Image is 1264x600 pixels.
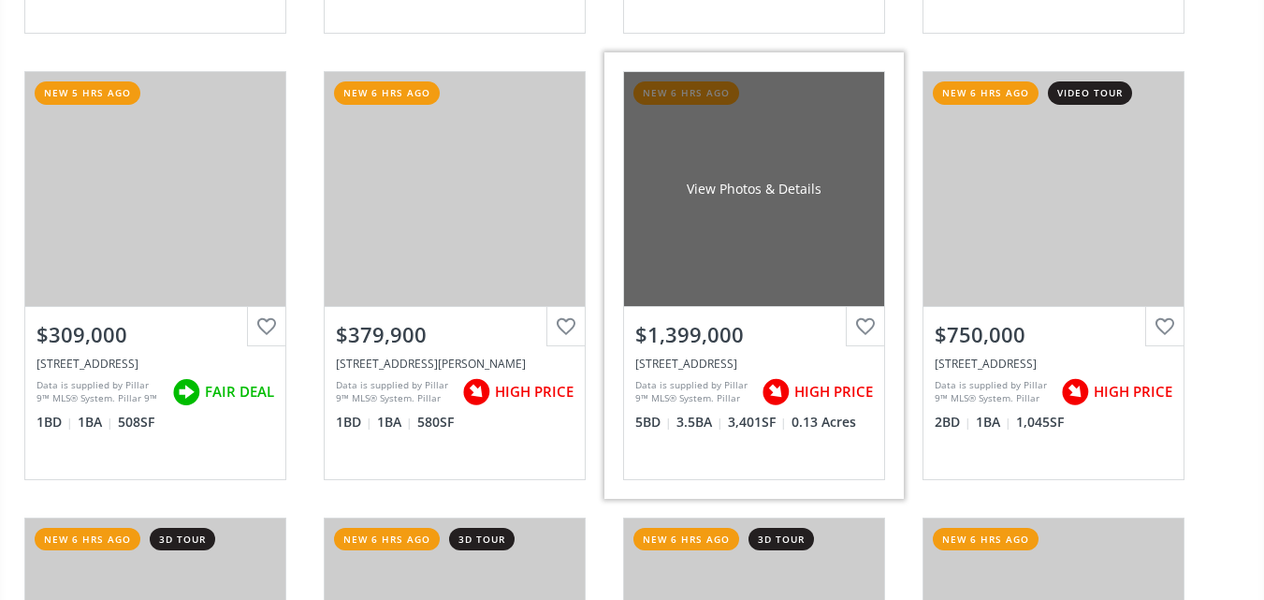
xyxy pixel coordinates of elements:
a: new 6 hrs agovideo tour$750,000[STREET_ADDRESS]Data is supplied by Pillar 9™ MLS® System. Pillar ... [904,52,1203,498]
div: View Photos & Details [687,180,821,198]
span: 1 BD [336,413,372,432]
a: new 5 hrs ago$309,000[STREET_ADDRESS]Data is supplied by Pillar 9™ MLS® System. Pillar 9™ is the ... [6,52,305,498]
a: new 6 hrs ago$379,900[STREET_ADDRESS][PERSON_NAME]Data is supplied by Pillar 9™ MLS® System. Pill... [305,52,604,498]
div: 4270 Norford Avenue NW #1206, Calgary, AB T3B 6P8 [336,356,574,372]
span: 1 BD [36,413,73,432]
span: HIGH PRICE [1094,382,1172,402]
div: Data is supplied by Pillar 9™ MLS® System. Pillar 9™ is the owner of the copyright in its MLS® Sy... [635,378,752,406]
span: 1 BA [976,413,1011,432]
div: $379,900 [336,320,574,349]
div: 8355 19 Avenue SW #416, Calgary, AB T3H 6G3 [36,356,274,372]
span: HIGH PRICE [495,382,574,402]
span: 1 BA [377,413,413,432]
span: 1 BA [78,413,113,432]
img: rating icon [458,373,495,411]
span: FAIR DEAL [205,382,274,402]
a: new 6 hrs agoView Photos & Details$1,399,000[STREET_ADDRESS]Data is supplied by Pillar 9™ MLS® Sy... [604,52,904,498]
img: rating icon [1056,373,1094,411]
span: 508 SF [118,413,154,432]
div: 3204 Rideau Place SW #609, Calgary, AB T2S1Z2 [935,356,1172,372]
span: 3.5 BA [676,413,723,432]
span: 5 BD [635,413,672,432]
div: Data is supplied by Pillar 9™ MLS® System. Pillar 9™ is the owner of the copyright in its MLS® Sy... [36,378,163,406]
div: Data is supplied by Pillar 9™ MLS® System. Pillar 9™ is the owner of the copyright in its MLS® Sy... [336,378,453,406]
span: 3,401 SF [728,413,787,432]
img: rating icon [167,373,205,411]
img: rating icon [757,373,794,411]
div: Data is supplied by Pillar 9™ MLS® System. Pillar 9™ is the owner of the copyright in its MLS® Sy... [935,378,1052,406]
span: 0.13 Acres [792,413,856,432]
div: $309,000 [36,320,274,349]
span: HIGH PRICE [794,382,873,402]
div: $1,399,000 [635,320,873,349]
span: 580 SF [417,413,454,432]
span: 2 BD [935,413,971,432]
div: 4741 Hamptons Way NW, Calgary, AB T3A 6K1 [635,356,873,372]
div: $750,000 [935,320,1172,349]
span: 1,045 SF [1016,413,1064,432]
